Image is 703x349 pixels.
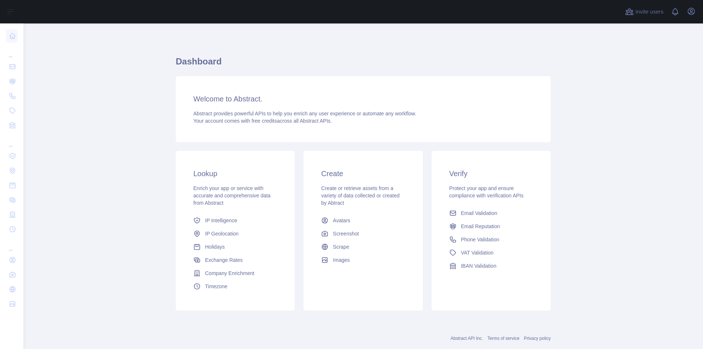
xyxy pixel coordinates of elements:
[205,243,225,250] span: Holidays
[461,209,497,217] span: Email Validation
[193,185,271,206] span: Enrich your app or service with accurate and comprehensive data from Abstract
[6,237,18,252] div: ...
[318,240,408,253] a: Scrape
[333,243,349,250] span: Scrape
[6,44,18,59] div: ...
[449,185,524,198] span: Protect your app and ensure compliance with verification APIs
[461,249,494,256] span: VAT Validation
[193,111,416,116] span: Abstract provides powerful APIs to help you enrich any user experience or automate any workflow.
[446,233,536,246] a: Phone Validation
[333,256,350,264] span: Images
[176,56,551,73] h1: Dashboard
[252,118,277,124] span: free credits
[190,240,280,253] a: Holidays
[190,227,280,240] a: IP Geolocation
[193,168,277,179] h3: Lookup
[205,283,227,290] span: Timezone
[333,217,350,224] span: Avatars
[461,223,500,230] span: Email Reputation
[635,8,663,16] span: Invite users
[487,336,519,341] a: Terms of service
[193,94,533,104] h3: Welcome to Abstract.
[318,227,408,240] a: Screenshot
[190,214,280,227] a: IP Intelligence
[333,230,359,237] span: Screenshot
[190,267,280,280] a: Company Enrichment
[451,336,483,341] a: Abstract API Inc.
[449,168,533,179] h3: Verify
[321,168,405,179] h3: Create
[205,230,239,237] span: IP Geolocation
[624,6,665,18] button: Invite users
[446,220,536,233] a: Email Reputation
[446,259,536,272] a: IBAN Validation
[205,217,237,224] span: IP Intelligence
[321,185,399,206] span: Create or retrieve assets from a variety of data collected or created by Abtract
[524,336,551,341] a: Privacy policy
[461,236,499,243] span: Phone Validation
[193,118,332,124] span: Your account comes with across all Abstract APIs.
[446,246,536,259] a: VAT Validation
[190,280,280,293] a: Timezone
[318,253,408,267] a: Images
[318,214,408,227] a: Avatars
[205,256,243,264] span: Exchange Rates
[190,253,280,267] a: Exchange Rates
[446,207,536,220] a: Email Validation
[6,133,18,148] div: ...
[461,262,496,270] span: IBAN Validation
[205,270,254,277] span: Company Enrichment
